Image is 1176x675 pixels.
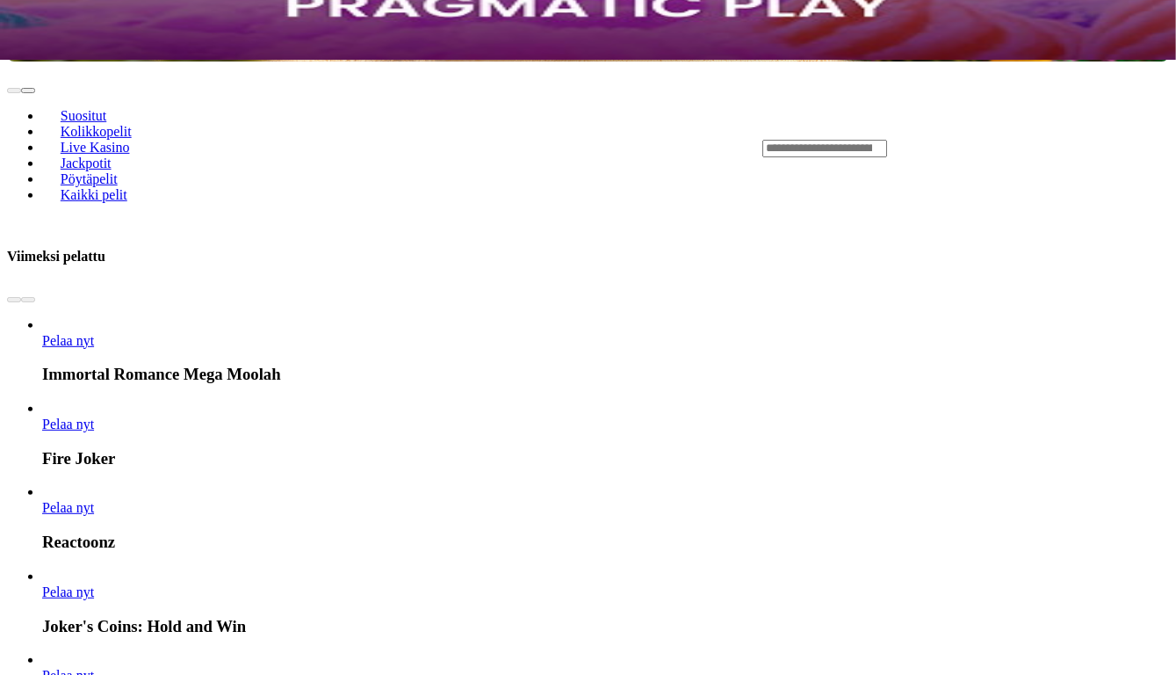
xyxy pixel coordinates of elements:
[7,78,727,217] nav: Lobby
[42,333,94,348] a: Immortal Romance Mega Moolah
[42,584,94,599] a: Joker's Coins: Hold and Win
[54,140,137,155] span: Live Kasino
[42,500,94,515] span: Pelaa nyt
[7,62,1169,234] header: Lobby
[54,124,139,139] span: Kolikkopelit
[42,333,94,348] span: Pelaa nyt
[7,297,21,302] button: prev slide
[54,187,134,202] span: Kaikki pelit
[7,248,105,265] h3: Viimeksi pelattu
[42,119,149,145] a: Kolikkopelit
[42,417,94,432] a: Fire Joker
[42,103,125,129] a: Suositut
[7,88,21,93] button: prev slide
[762,140,887,157] input: Search
[54,171,125,186] span: Pöytäpelit
[54,108,113,123] span: Suositut
[21,297,35,302] button: next slide
[42,134,148,161] a: Live Kasino
[54,156,119,171] span: Jackpotit
[42,584,94,599] span: Pelaa nyt
[42,500,94,515] a: Reactoonz
[21,88,35,93] button: next slide
[42,417,94,432] span: Pelaa nyt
